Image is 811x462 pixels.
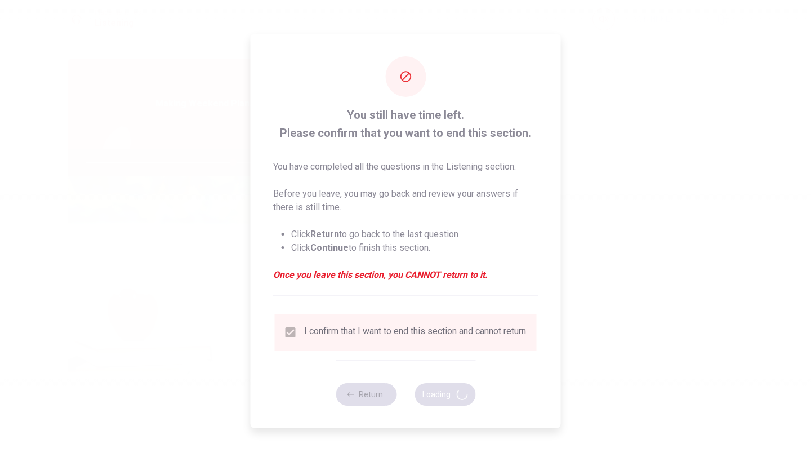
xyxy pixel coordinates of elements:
p: Before you leave, you may go back and review your answers if there is still time. [273,187,538,214]
li: Click to go back to the last question [291,228,538,241]
strong: Continue [310,242,349,253]
button: Loading [415,383,475,406]
button: Return [336,383,396,406]
p: You have completed all the questions in the Listening section. [273,160,538,174]
span: You still have time left. Please confirm that you want to end this section. [273,106,538,142]
div: I confirm that I want to end this section and cannot return. [304,326,528,339]
li: Click to finish this section. [291,241,538,255]
strong: Return [310,229,339,239]
em: Once you leave this section, you CANNOT return to it. [273,268,538,282]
